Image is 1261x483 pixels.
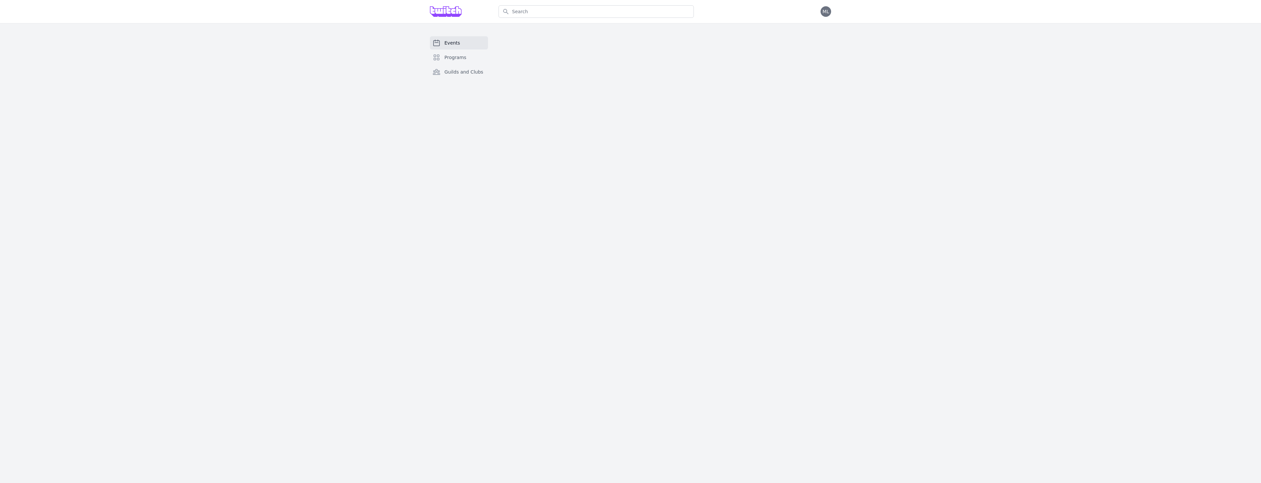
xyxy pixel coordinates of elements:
[823,9,829,14] span: ML
[499,5,694,18] input: Search
[430,51,488,64] a: Programs
[821,6,831,17] button: ML
[444,69,483,75] span: Guilds and Clubs
[444,54,466,61] span: Programs
[430,65,488,79] a: Guilds and Clubs
[430,6,462,17] img: Grove
[430,36,488,49] a: Events
[430,36,488,89] nav: Sidebar
[444,40,460,46] span: Events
